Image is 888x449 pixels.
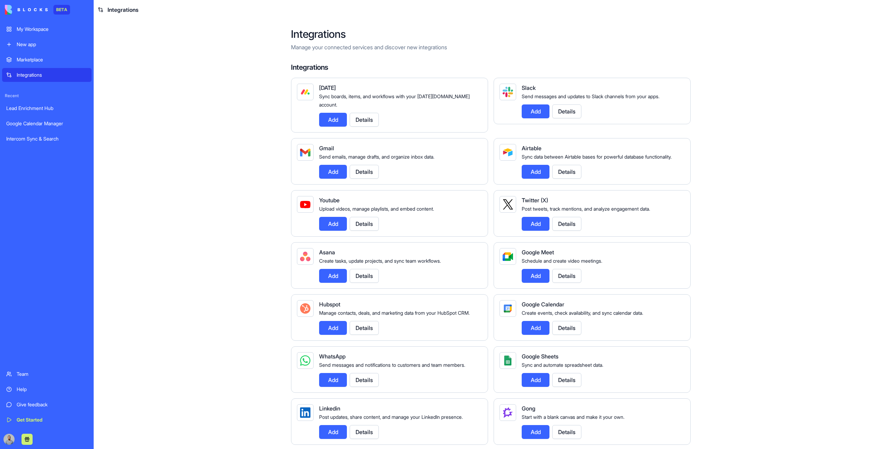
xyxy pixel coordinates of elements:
[291,28,691,40] h2: Integrations
[319,258,441,264] span: Create tasks, update projects, and sync team workflows.
[522,321,549,335] button: Add
[2,22,92,36] a: My Workspace
[291,62,691,72] h4: Integrations
[522,301,564,308] span: Google Calendar
[522,362,603,368] span: Sync and automate spreadsheet data.
[319,217,347,231] button: Add
[522,258,602,264] span: Schedule and create video meetings.
[350,373,379,387] button: Details
[522,145,541,152] span: Airtable
[350,321,379,335] button: Details
[522,154,672,160] span: Sync data between Airtable bases for powerful database functionality.
[522,197,548,204] span: Twitter (X)
[2,101,92,115] a: Lead Enrichment Hub
[6,135,87,142] div: Intercom Sync & Search
[319,414,463,420] span: Post updates, share content, and manage your LinkedIn presence.
[319,362,465,368] span: Send messages and notifications to customers and team members.
[6,105,87,112] div: Lead Enrichment Hub
[17,386,87,393] div: Help
[350,269,379,283] button: Details
[522,249,554,256] span: Google Meet
[319,206,434,212] span: Upload videos, manage playlists, and embed content.
[17,56,87,63] div: Marketplace
[2,117,92,130] a: Google Calendar Manager
[552,269,581,283] button: Details
[17,401,87,408] div: Give feedback
[522,310,643,316] span: Create events, check availability, and sync calendar data.
[522,353,558,360] span: Google Sheets
[6,120,87,127] div: Google Calendar Manager
[17,416,87,423] div: Get Started
[522,217,549,231] button: Add
[522,93,659,99] span: Send messages and updates to Slack channels from your apps.
[350,113,379,127] button: Details
[522,414,624,420] span: Start with a blank canvas and make it your own.
[319,310,470,316] span: Manage contacts, deals, and marketing data from your HubSpot CRM.
[552,165,581,179] button: Details
[17,71,87,78] div: Integrations
[350,217,379,231] button: Details
[522,104,549,118] button: Add
[522,269,549,283] button: Add
[53,5,70,15] div: BETA
[5,5,48,15] img: logo
[522,165,549,179] button: Add
[319,197,340,204] span: Youtube
[17,371,87,378] div: Team
[522,373,549,387] button: Add
[17,41,87,48] div: New app
[552,104,581,118] button: Details
[552,373,581,387] button: Details
[2,68,92,82] a: Integrations
[319,249,335,256] span: Asana
[2,93,92,99] span: Recent
[319,165,347,179] button: Add
[291,43,691,51] p: Manage your connected services and discover new integrations
[319,425,347,439] button: Add
[319,84,336,91] span: [DATE]
[2,367,92,381] a: Team
[319,145,334,152] span: Gmail
[319,405,340,412] span: Linkedin
[2,37,92,51] a: New app
[319,301,340,308] span: Hubspot
[350,165,379,179] button: Details
[522,84,536,91] span: Slack
[2,413,92,427] a: Get Started
[2,132,92,146] a: Intercom Sync & Search
[3,434,15,445] img: image_123650291_bsq8ao.jpg
[2,53,92,67] a: Marketplace
[17,26,87,33] div: My Workspace
[552,321,581,335] button: Details
[522,206,650,212] span: Post tweets, track mentions, and analyze engagement data.
[319,154,434,160] span: Send emails, manage drafts, and organize inbox data.
[319,321,347,335] button: Add
[2,398,92,412] a: Give feedback
[319,353,345,360] span: WhatsApp
[5,5,70,15] a: BETA
[350,425,379,439] button: Details
[319,373,347,387] button: Add
[552,217,581,231] button: Details
[2,382,92,396] a: Help
[319,269,347,283] button: Add
[522,425,549,439] button: Add
[319,93,470,108] span: Sync boards, items, and workflows with your [DATE][DOMAIN_NAME] account.
[522,405,535,412] span: Gong
[108,6,138,14] span: Integrations
[319,113,347,127] button: Add
[552,425,581,439] button: Details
